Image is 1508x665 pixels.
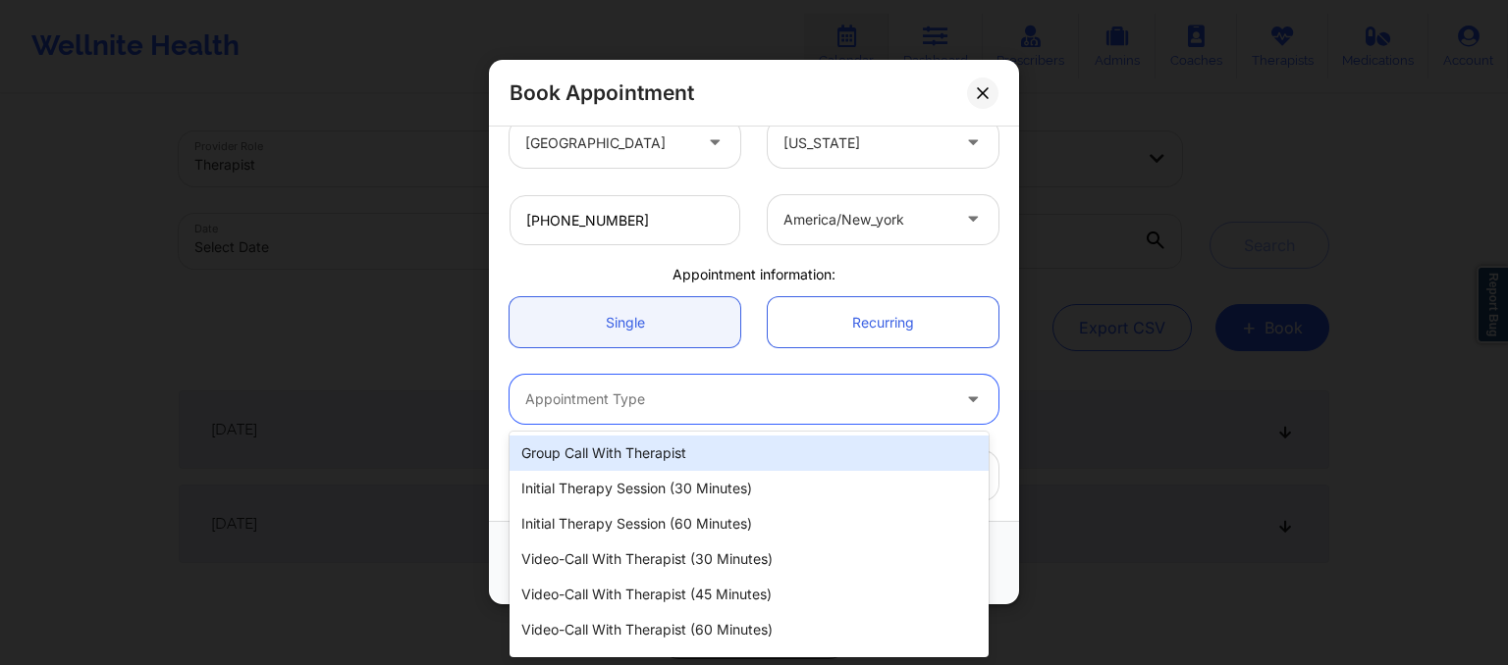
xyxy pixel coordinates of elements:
[496,265,1012,284] div: Appointment information:
[510,541,989,577] div: Video-Call with Therapist (30 minutes)
[510,297,740,347] a: Single
[783,195,949,244] div: america/new_york
[510,506,989,541] div: Initial Therapy Session (60 minutes)
[510,79,694,106] h2: Book Appointment
[510,471,989,506] div: Initial Therapy Session (30 minutes)
[510,577,989,612] div: Video-Call with Therapist (45 minutes)
[510,612,989,647] div: Video-Call with Therapist (60 minutes)
[768,297,998,347] a: Recurring
[510,195,740,245] input: Patient's Phone Number
[510,435,989,471] div: Group Call with Therapist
